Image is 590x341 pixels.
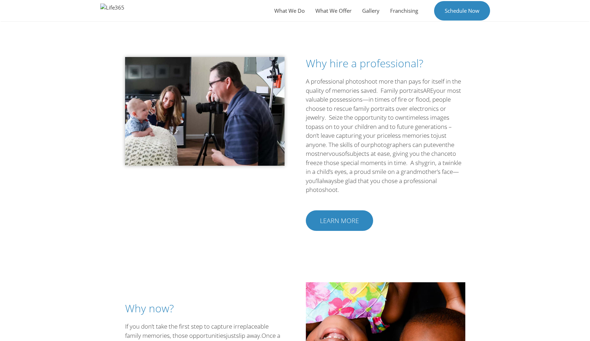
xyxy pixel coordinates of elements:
span: just [226,331,236,340]
span: Why now? [125,301,174,316]
span: to freeze those special moments in time. A shy [306,149,456,167]
span: , a proud smile on a grandmothe [347,167,434,176]
span: wn [399,113,406,121]
span: ARE [423,86,433,95]
span: The skills of our [328,141,370,149]
span: a professional [351,56,419,70]
span: giving you the chance [393,149,450,158]
span: A professional photoshoot more than pays for itself in the quality of memories saved. [306,77,461,95]
span: Why hire [306,56,348,70]
span: Family portraits [381,86,423,95]
span: . [326,141,327,149]
span: be glad that you cho [337,177,392,185]
span: o [308,123,311,131]
span: slip away [236,331,260,340]
span: timeless images t [306,113,449,131]
span: ? [419,56,423,70]
a: Schedule Now [434,1,490,21]
span: can put [412,141,433,149]
span: . [260,331,262,340]
span: Seize the oppo [329,113,369,121]
a: LEARN MORE [306,210,373,231]
span: just anyone [306,131,446,149]
span: LEARN MORE [320,217,359,224]
span: , [390,149,391,158]
span: r [434,167,437,176]
span: even [433,141,445,149]
span: subjects at ease [347,149,390,158]
span: ’s face [437,167,453,176]
span: always [319,177,337,185]
span: of [342,149,347,158]
span: p [370,141,374,149]
span: grin [425,159,435,167]
span: nervous [320,149,342,158]
span: pass on to your children and to future generations – don’t leave capturing your priceless memorie... [306,123,452,140]
span: hotographers [374,141,411,149]
span: If you don’t take the first step to capture irreplaceable family memories, those opportunities [125,322,269,340]
span: —you’ll [306,167,459,185]
span: rtunity to o [369,113,399,121]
